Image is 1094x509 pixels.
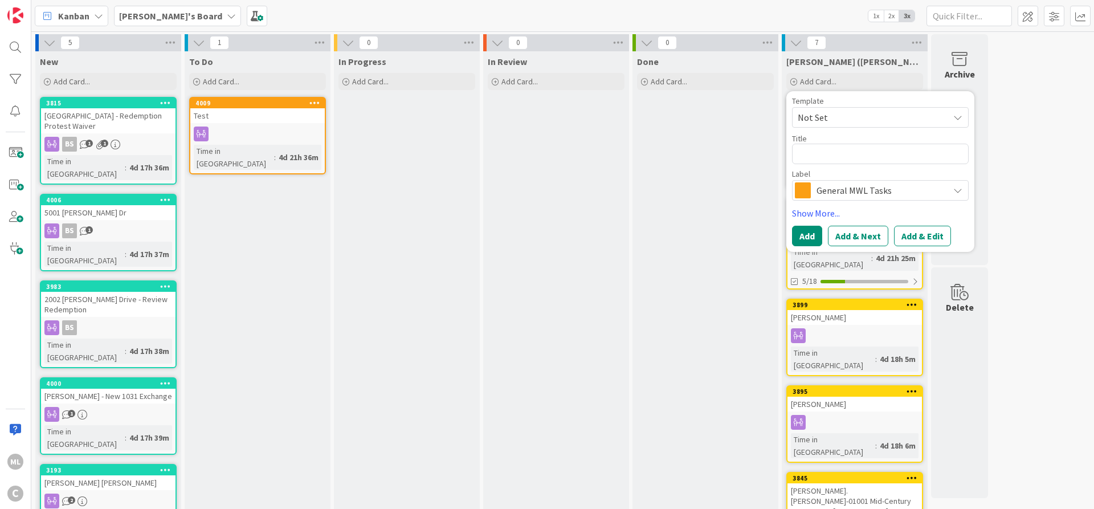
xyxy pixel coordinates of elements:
[125,431,126,444] span: :
[194,145,274,170] div: Time in [GEOGRAPHIC_DATA]
[793,301,922,309] div: 3899
[798,110,940,125] span: Not Set
[125,161,126,174] span: :
[41,137,175,152] div: BS
[787,300,922,310] div: 3899
[60,36,80,50] span: 5
[945,67,975,81] div: Archive
[7,454,23,470] div: ML
[68,496,75,504] span: 2
[926,6,1012,26] input: Quick Filter...
[817,182,943,198] span: General MWL Tasks
[41,223,175,238] div: BS
[873,252,919,264] div: 4d 21h 25m
[44,425,125,450] div: Time in [GEOGRAPHIC_DATA]
[508,36,528,50] span: 0
[786,56,923,67] span: Lee Mangum (LAM)
[41,98,175,108] div: 3815
[338,56,386,67] span: In Progress
[62,320,77,335] div: BS
[791,347,875,372] div: Time in [GEOGRAPHIC_DATA]
[126,345,172,357] div: 4d 17h 38m
[787,386,922,397] div: 3895
[46,380,175,388] div: 4000
[195,99,325,107] div: 4009
[190,108,325,123] div: Test
[787,310,922,325] div: [PERSON_NAME]
[40,97,177,185] a: 3815[GEOGRAPHIC_DATA] - Redemption Protest WaiverBSTime in [GEOGRAPHIC_DATA]:4d 17h 36m
[946,300,974,314] div: Delete
[62,137,77,152] div: BS
[41,195,175,205] div: 4006
[871,252,873,264] span: :
[41,475,175,490] div: [PERSON_NAME] [PERSON_NAME]
[792,226,822,246] button: Add
[44,155,125,180] div: Time in [GEOGRAPHIC_DATA]
[41,292,175,317] div: 2002 [PERSON_NAME] Drive - Review Redemption
[651,76,687,87] span: Add Card...
[46,99,175,107] div: 3815
[85,140,93,147] span: 1
[875,353,877,365] span: :
[119,10,222,22] b: [PERSON_NAME]'s Board
[40,56,58,67] span: New
[501,76,538,87] span: Add Card...
[359,36,378,50] span: 0
[41,465,175,490] div: 3193[PERSON_NAME] [PERSON_NAME]
[792,206,969,220] a: Show More...
[802,275,817,287] span: 5/18
[276,151,321,164] div: 4d 21h 36m
[352,76,389,87] span: Add Card...
[40,280,177,368] a: 39832002 [PERSON_NAME] Drive - Review RedemptionBSTime in [GEOGRAPHIC_DATA]:4d 17h 38m
[793,474,922,482] div: 3845
[190,98,325,108] div: 4009
[46,196,175,204] div: 4006
[85,226,93,234] span: 1
[7,486,23,502] div: C
[7,7,23,23] img: Visit kanbanzone.com
[658,36,677,50] span: 0
[41,195,175,220] div: 40065001 [PERSON_NAME] Dr
[894,226,951,246] button: Add & Edit
[899,10,915,22] span: 3x
[868,10,884,22] span: 1x
[877,353,919,365] div: 4d 18h 5m
[189,56,213,67] span: To Do
[787,473,922,483] div: 3845
[791,246,871,271] div: Time in [GEOGRAPHIC_DATA]
[41,320,175,335] div: BS
[786,385,923,463] a: 3895[PERSON_NAME]Time in [GEOGRAPHIC_DATA]:4d 18h 6m
[210,36,229,50] span: 1
[126,431,172,444] div: 4d 17h 39m
[787,300,922,325] div: 3899[PERSON_NAME]
[41,465,175,475] div: 3193
[875,439,877,452] span: :
[488,56,527,67] span: In Review
[46,283,175,291] div: 3983
[44,339,125,364] div: Time in [GEOGRAPHIC_DATA]
[637,56,659,67] span: Done
[792,170,810,178] span: Label
[125,248,126,260] span: :
[126,161,172,174] div: 4d 17h 36m
[791,433,875,458] div: Time in [GEOGRAPHIC_DATA]
[792,133,807,144] label: Title
[41,205,175,220] div: 5001 [PERSON_NAME] Dr
[884,10,899,22] span: 2x
[877,439,919,452] div: 4d 18h 6m
[68,410,75,417] span: 1
[41,282,175,292] div: 3983
[40,377,177,455] a: 4000[PERSON_NAME] - New 1031 ExchangeTime in [GEOGRAPHIC_DATA]:4d 17h 39m
[41,389,175,404] div: [PERSON_NAME] - New 1031 Exchange
[807,36,826,50] span: 7
[46,466,175,474] div: 3193
[828,226,888,246] button: Add & Next
[189,97,326,174] a: 4009TestTime in [GEOGRAPHIC_DATA]:4d 21h 36m
[41,98,175,133] div: 3815[GEOGRAPHIC_DATA] - Redemption Protest Waiver
[41,378,175,404] div: 4000[PERSON_NAME] - New 1031 Exchange
[787,386,922,412] div: 3895[PERSON_NAME]
[793,388,922,396] div: 3895
[126,248,172,260] div: 4d 17h 37m
[41,282,175,317] div: 39832002 [PERSON_NAME] Drive - Review Redemption
[40,194,177,271] a: 40065001 [PERSON_NAME] DrBSTime in [GEOGRAPHIC_DATA]:4d 17h 37m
